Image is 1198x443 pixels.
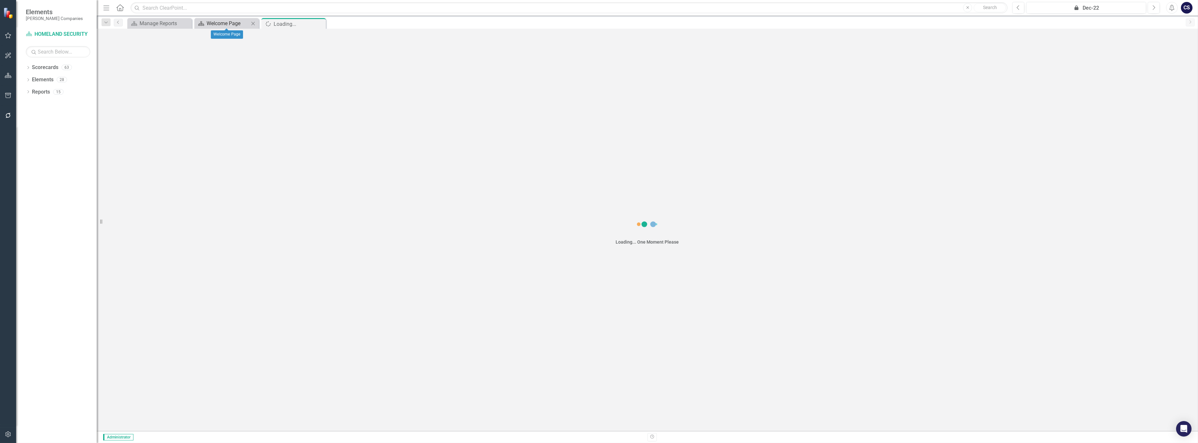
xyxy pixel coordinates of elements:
[26,8,83,16] span: Elements
[3,7,15,19] img: ClearPoint Strategy
[53,89,63,95] div: 15
[1028,4,1144,12] div: Dec-22
[211,30,243,39] div: Welcome Page
[196,19,249,27] a: Welcome Page
[207,19,249,27] div: Welcome Page
[274,20,324,28] div: Loading...
[983,5,997,10] span: Search
[103,434,133,440] span: Administrator
[974,3,1006,12] button: Search
[62,65,72,70] div: 63
[1026,2,1146,14] button: Dec-22
[616,239,679,245] div: Loading... One Moment Please
[32,88,50,96] a: Reports
[26,46,90,57] input: Search Below...
[26,31,90,38] a: HOMELAND SECURITY
[131,2,1008,14] input: Search ClearPoint...
[140,19,190,27] div: Manage Reports
[57,77,67,83] div: 28
[26,16,83,21] small: [PERSON_NAME] Companies
[129,19,190,27] a: Manage Reports
[1176,421,1192,437] div: Open Intercom Messenger
[32,64,58,71] a: Scorecards
[1181,2,1193,14] button: CS
[32,76,54,84] a: Elements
